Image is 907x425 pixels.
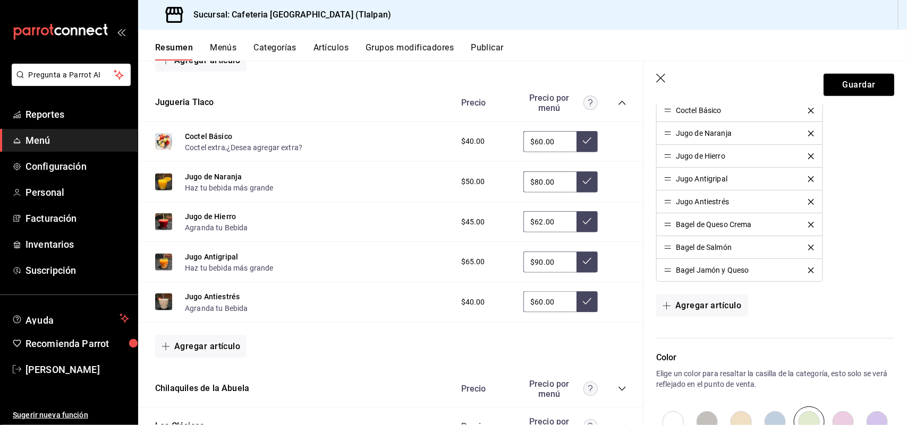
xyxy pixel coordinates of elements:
[13,410,129,421] span: Sugerir nueva función
[155,335,247,358] button: Agregar artículo
[801,153,821,159] button: delete
[461,136,485,147] span: $40.00
[26,237,129,251] span: Inventarios
[26,185,129,200] span: Personal
[523,291,577,313] input: Sin ajuste
[26,263,129,277] span: Suscripción
[155,383,249,395] button: Chilaquiles de la Abuela
[801,108,821,114] button: delete
[656,351,894,364] p: Color
[676,152,725,160] div: Jugo de Hierro
[461,216,485,228] span: $45.00
[26,133,129,148] span: Menú
[185,222,248,233] button: Agranda tu Bebida
[155,133,172,150] img: Preview
[26,362,129,377] span: [PERSON_NAME]
[676,175,727,183] div: Jugo Antigripal
[185,183,274,193] button: Haz tu bebida más grande
[185,263,274,273] button: Haz tu bebida más grande
[618,99,626,107] button: collapse-category-row
[185,211,236,222] button: Jugo de Hierro
[26,336,129,351] span: Recomienda Parrot
[523,171,577,193] input: Sin ajuste
[656,294,748,317] button: Agregar artículo
[801,222,821,228] button: delete
[461,297,485,308] span: $40.00
[210,42,236,60] button: Menús
[523,131,577,152] input: Sin ajuste
[155,42,907,60] div: navigation tabs
[185,171,242,182] button: Jugo de Naranja
[155,42,193,60] button: Resumen
[676,107,722,114] div: Coctel Básico
[185,131,232,142] button: Coctel Básico
[801,131,821,136] button: delete
[471,42,504,60] button: Publicar
[618,385,626,393] button: collapse-category-row
[227,142,302,153] button: ¿Desea agregar extra?
[461,256,485,267] span: $65.00
[185,303,248,314] button: Agranda tu Bebida
[7,77,131,88] a: Pregunta a Parrot AI
[29,70,114,81] span: Pregunta a Parrot AI
[185,291,240,302] button: Jugo Antiestrés
[155,213,172,230] img: Preview
[366,42,454,60] button: Grupos modificadores
[656,368,894,389] p: Elige un color para resaltar la casilla de la categoría, esto solo se verá reflejado en el punto ...
[676,198,729,205] div: Jugo Antiestrés
[26,107,129,122] span: Reportes
[185,8,391,21] h3: Sucursal: Cafeteria [GEOGRAPHIC_DATA] (Tlalpan)
[523,211,577,232] input: Sin ajuste
[185,142,302,153] div: ,
[155,97,214,109] button: Jugueria Tlaco
[26,211,129,225] span: Facturación
[155,174,172,190] img: Preview
[254,42,297,60] button: Categorías
[801,199,821,205] button: delete
[676,266,749,274] div: Bagel Jamón y Queso
[801,267,821,273] button: delete
[824,74,894,96] button: Guardar
[523,93,598,113] div: Precio por menú
[676,129,732,137] div: Jugo de Naranja
[451,98,519,108] div: Precio
[185,142,225,153] button: Coctel extra
[185,251,238,262] button: Jugo Antigripal
[451,384,519,394] div: Precio
[313,42,349,60] button: Artículos
[155,293,172,310] img: Preview
[461,176,485,187] span: $50.00
[801,245,821,250] button: delete
[26,312,115,325] span: Ayuda
[155,254,172,271] img: Preview
[676,244,732,251] div: Bagel de Salmón
[523,251,577,273] input: Sin ajuste
[12,64,131,86] button: Pregunta a Parrot AI
[117,28,125,36] button: open_drawer_menu
[676,221,752,228] div: Bagel de Queso Crema
[523,379,598,399] div: Precio por menú
[801,176,821,182] button: delete
[26,159,129,174] span: Configuración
